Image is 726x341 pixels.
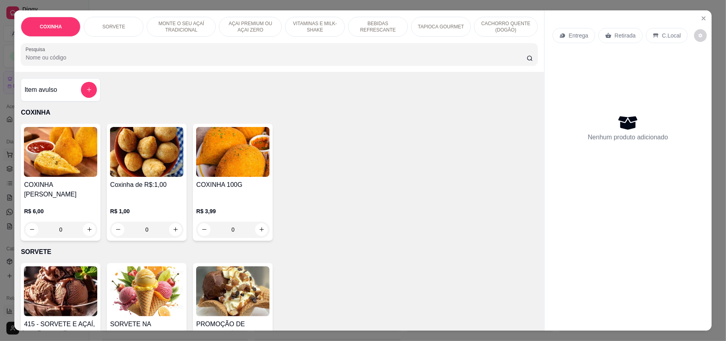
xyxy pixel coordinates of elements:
p: MONTE O SEU AÇAÍ TRADICIONAL [153,20,209,33]
p: VITAMINAS E MILK-SHAKE [292,20,338,33]
button: Close [697,12,710,25]
img: product-image [110,127,183,177]
input: Pesquisa [26,54,526,61]
p: CACHORRO QUENTE (DOGÃO) [481,20,531,33]
p: R$ 1,00 [110,207,183,215]
img: product-image [110,266,183,316]
img: product-image [24,127,97,177]
img: product-image [24,266,97,316]
p: COXINHA [40,24,62,30]
button: decrease-product-quantity [112,223,124,236]
p: TAPIOCA GOURMET [418,24,464,30]
h4: Item avulso [24,85,57,95]
button: add-separate-item [81,82,97,98]
button: decrease-product-quantity [198,223,211,236]
p: Nenhum produto adicionado [588,133,668,142]
h4: COXINHA [PERSON_NAME] [24,180,97,199]
p: R$ 3,99 [196,207,270,215]
p: C.Local [662,32,681,40]
p: AÇAI PREMIUM OU AÇAI ZERO [226,20,275,33]
p: SORVETE [102,24,125,30]
h4: Coxinha de R$:1,00 [110,180,183,190]
h4: PROMOÇÃO DE SORVETE 🍨 [196,319,270,339]
button: increase-product-quantity [169,223,182,236]
button: increase-product-quantity [255,223,268,236]
h4: SORVETE NA CASQUINHA [110,319,183,339]
button: decrease-product-quantity [694,29,707,42]
p: Entrega [569,32,588,40]
h4: 415 - SORVETE E AÇAÍ, NO PESO Kg [24,319,97,339]
p: Retirada [615,32,636,40]
p: BEBIDAS REFRESCANTE [355,20,401,33]
p: R$ 6,00 [24,207,97,215]
label: Pesquisa [26,46,48,53]
p: COXINHA [21,108,537,117]
h4: COXINHA 100G [196,180,270,190]
img: product-image [196,266,270,316]
img: product-image [196,127,270,177]
p: SORVETE [21,247,537,257]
